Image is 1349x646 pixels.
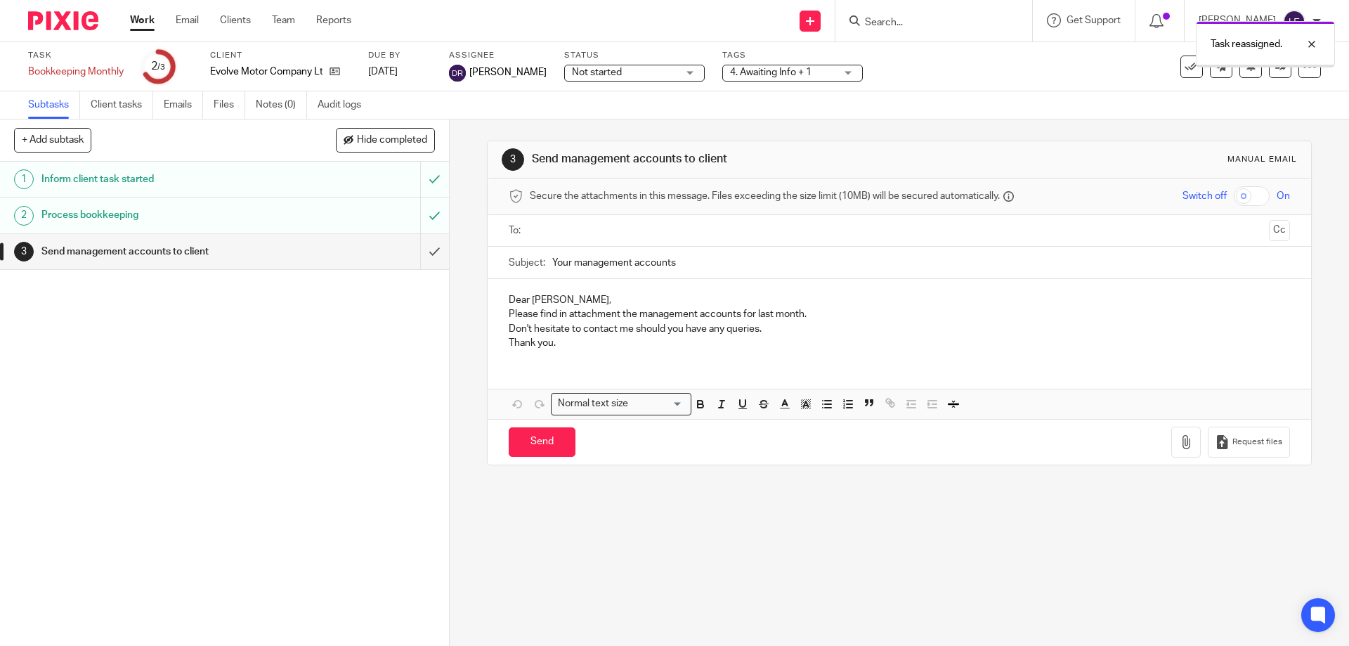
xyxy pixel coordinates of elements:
[449,65,466,82] img: svg%3E
[28,11,98,30] img: Pixie
[41,241,285,262] h1: Send management accounts to client
[151,58,165,75] div: 2
[509,322,1289,336] p: Don't hesitate to contact me should you have any queries.
[41,205,285,226] h1: Process bookkeeping
[28,65,124,79] div: Bookkeeping Monthly
[1277,189,1290,203] span: On
[214,91,245,119] a: Files
[176,13,199,27] a: Email
[730,67,812,77] span: 4. Awaiting Info + 1
[564,50,705,61] label: Status
[1182,189,1227,203] span: Switch off
[130,13,155,27] a: Work
[572,67,622,77] span: Not started
[28,50,124,61] label: Task
[14,206,34,226] div: 2
[532,152,930,167] h1: Send management accounts to client
[316,13,351,27] a: Reports
[164,91,203,119] a: Emails
[1227,154,1297,165] div: Manual email
[318,91,372,119] a: Audit logs
[554,396,631,411] span: Normal text size
[91,91,153,119] a: Client tasks
[14,169,34,189] div: 1
[368,67,398,77] span: [DATE]
[509,293,1289,307] p: Dear [PERSON_NAME],
[41,169,285,190] h1: Inform client task started
[632,396,683,411] input: Search for option
[509,256,545,270] label: Subject:
[14,242,34,261] div: 3
[509,307,1289,321] p: Please find in attachment the management accounts for last month.
[220,13,251,27] a: Clients
[1232,437,1282,448] span: Request files
[469,65,547,79] span: [PERSON_NAME]
[509,427,575,458] input: Send
[1211,37,1282,51] p: Task reassigned.
[272,13,295,27] a: Team
[368,50,431,61] label: Due by
[210,50,351,61] label: Client
[157,63,165,71] small: /3
[1208,427,1289,458] button: Request files
[551,393,691,415] div: Search for option
[210,65,322,79] p: Evolve Motor Company Ltd
[336,128,435,152] button: Hide completed
[509,224,524,238] label: To:
[14,128,91,152] button: + Add subtask
[509,336,1289,350] p: Thank you.
[28,91,80,119] a: Subtasks
[357,135,427,146] span: Hide completed
[256,91,307,119] a: Notes (0)
[1283,10,1305,32] img: svg%3E
[530,189,1000,203] span: Secure the attachments in this message. Files exceeding the size limit (10MB) will be secured aut...
[502,148,524,171] div: 3
[1269,220,1290,241] button: Cc
[449,50,547,61] label: Assignee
